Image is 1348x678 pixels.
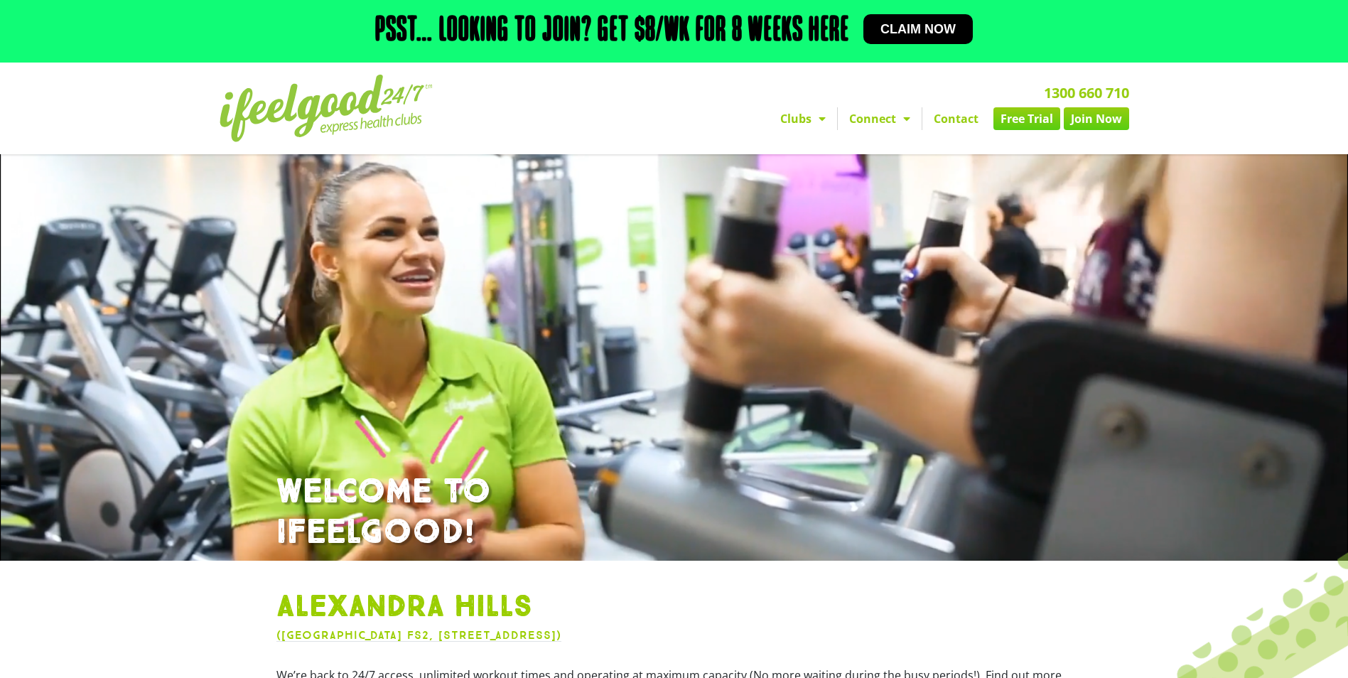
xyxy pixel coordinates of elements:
h1: Alexandra Hills [276,589,1072,626]
a: Clubs [769,107,837,130]
a: ([GEOGRAPHIC_DATA] FS2, [STREET_ADDRESS]) [276,628,561,642]
a: 1300 660 710 [1044,83,1129,102]
a: Join Now [1064,107,1129,130]
a: Contact [922,107,990,130]
a: Connect [838,107,922,130]
nav: Menu [543,107,1129,130]
h2: Psst… Looking to join? Get $8/wk for 8 weeks here [375,14,849,48]
span: Claim now [880,23,956,36]
h1: WELCOME TO IFEELGOOD! [276,472,1072,554]
a: Claim now [863,14,973,44]
a: Free Trial [993,107,1060,130]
